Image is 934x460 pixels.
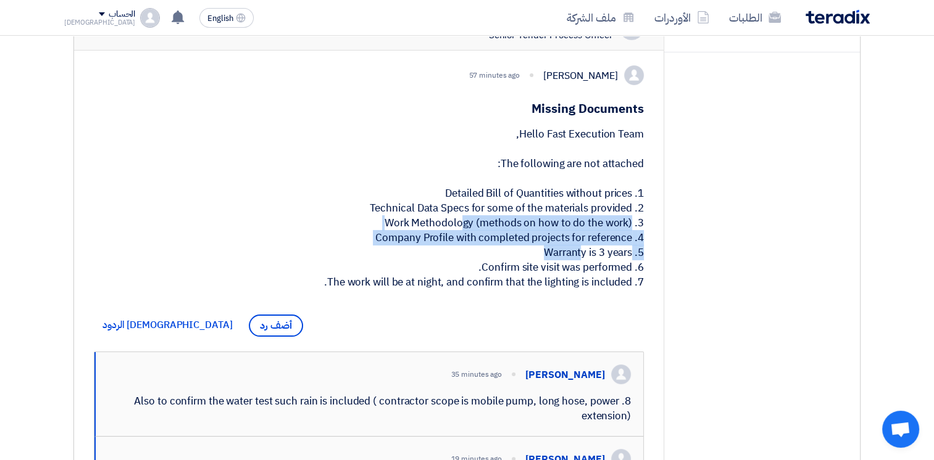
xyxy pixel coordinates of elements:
div: [PERSON_NAME] [543,68,618,83]
div: 57 minutes ago [469,70,520,81]
div: 35 minutes ago [451,369,502,380]
button: English [199,8,254,28]
div: Open chat [882,411,919,448]
div: Hello Fast Execution Team, The following are not attached: 1. Detailed Bill of Quantities without... [94,127,644,290]
span: أضف رد [249,314,303,337]
h2: المحادثات مع العميل [727,20,824,37]
span: [DEMOGRAPHIC_DATA] الردود [102,318,233,332]
div: [DEMOGRAPHIC_DATA] [64,19,135,26]
a: ملف الشركة [557,3,644,32]
div: Senior Tender Process Officer [469,30,613,41]
h1: Missing Documents [94,100,644,117]
img: profile_test.png [611,364,631,384]
a: الطلبات [719,3,791,32]
img: profile_test.png [624,65,644,85]
img: Teradix logo [806,10,870,24]
div: [PERSON_NAME] [525,368,605,382]
a: الأوردرات [644,3,719,32]
span: English [207,14,233,23]
div: 8. Also to confirm the water test such rain is included ( contractor scope is mobile pump, long h... [108,394,631,424]
img: profile_test.png [140,8,160,28]
div: الحساب [109,9,135,20]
